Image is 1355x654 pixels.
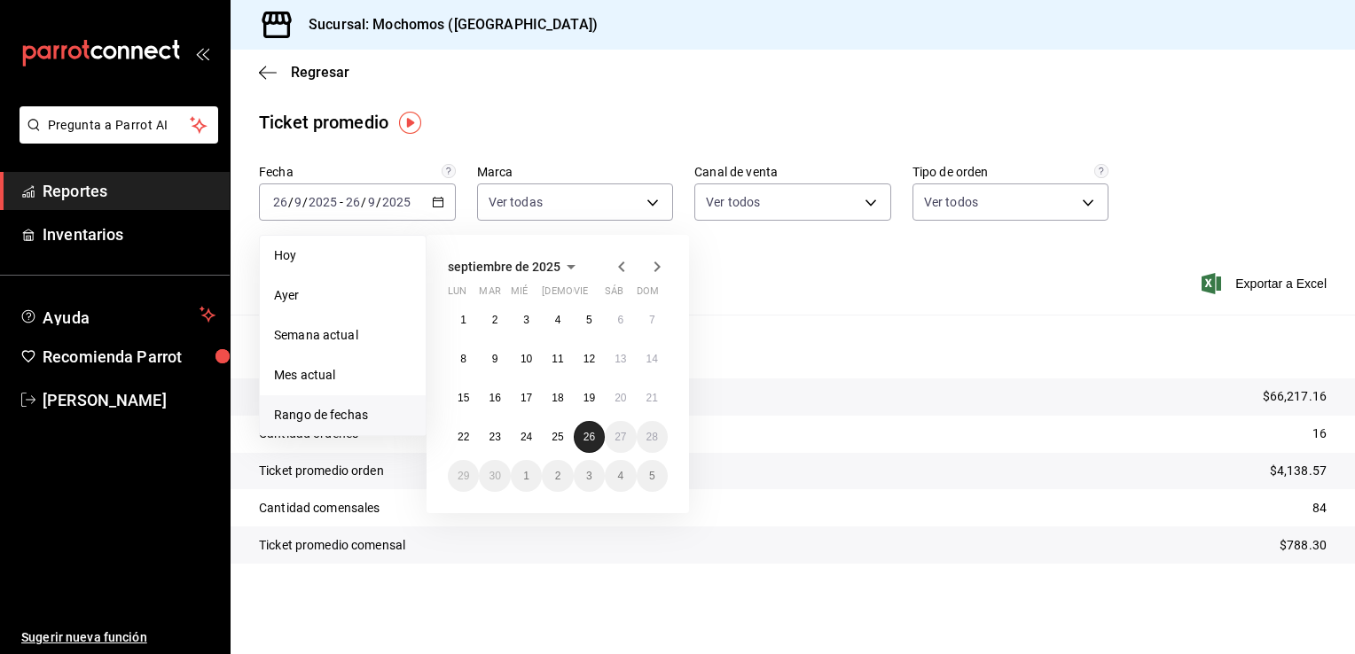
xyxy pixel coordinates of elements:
button: 14 de septiembre de 2025 [637,343,668,375]
abbr: 24 de septiembre de 2025 [521,431,532,443]
button: 4 de septiembre de 2025 [542,304,573,336]
abbr: 5 de septiembre de 2025 [586,314,592,326]
button: 11 de septiembre de 2025 [542,343,573,375]
abbr: martes [479,285,500,304]
button: 25 de septiembre de 2025 [542,421,573,453]
button: 1 de septiembre de 2025 [448,304,479,336]
button: 5 de septiembre de 2025 [574,304,605,336]
span: / [302,195,308,209]
button: 13 de septiembre de 2025 [605,343,636,375]
p: $4,138.57 [1270,462,1327,480]
abbr: 6 de septiembre de 2025 [617,314,623,326]
span: / [288,195,294,209]
span: septiembre de 2025 [448,260,560,274]
button: 22 de septiembre de 2025 [448,421,479,453]
label: Marca [477,166,674,178]
span: / [376,195,381,209]
span: Pregunta a Parrot AI [48,116,191,135]
p: $66,217.16 [1263,387,1327,406]
span: / [361,195,366,209]
button: 21 de septiembre de 2025 [637,382,668,414]
button: 2 de octubre de 2025 [542,460,573,492]
label: Tipo de orden [912,166,1109,178]
button: 24 de septiembre de 2025 [511,421,542,453]
button: 7 de septiembre de 2025 [637,304,668,336]
abbr: 1 de octubre de 2025 [523,470,529,482]
button: 30 de septiembre de 2025 [479,460,510,492]
abbr: 11 de septiembre de 2025 [552,353,563,365]
abbr: lunes [448,285,466,304]
span: Ver todos [924,193,978,211]
button: 19 de septiembre de 2025 [574,382,605,414]
abbr: 8 de septiembre de 2025 [460,353,466,365]
abbr: miércoles [511,285,528,304]
button: 5 de octubre de 2025 [637,460,668,492]
p: Ticket promedio orden [259,462,384,480]
button: 26 de septiembre de 2025 [574,421,605,453]
abbr: 28 de septiembre de 2025 [646,431,658,443]
p: Cantidad comensales [259,499,380,518]
abbr: 25 de septiembre de 2025 [552,431,563,443]
abbr: 13 de septiembre de 2025 [615,353,626,365]
abbr: 4 de octubre de 2025 [617,470,623,482]
abbr: 2 de octubre de 2025 [555,470,561,482]
abbr: 29 de septiembre de 2025 [458,470,469,482]
span: Regresar [291,64,349,81]
abbr: 7 de septiembre de 2025 [649,314,655,326]
span: Reportes [43,179,215,203]
abbr: 3 de septiembre de 2025 [523,314,529,326]
button: 16 de septiembre de 2025 [479,382,510,414]
span: Ver todas [489,193,543,211]
button: 8 de septiembre de 2025 [448,343,479,375]
abbr: 20 de septiembre de 2025 [615,392,626,404]
p: $788.30 [1280,536,1327,555]
button: 4 de octubre de 2025 [605,460,636,492]
span: Inventarios [43,222,215,246]
button: 15 de septiembre de 2025 [448,382,479,414]
button: septiembre de 2025 [448,256,582,277]
abbr: 26 de septiembre de 2025 [584,431,595,443]
abbr: domingo [637,285,659,304]
abbr: 14 de septiembre de 2025 [646,353,658,365]
button: 2 de septiembre de 2025 [479,304,510,336]
span: - [340,195,343,209]
span: [PERSON_NAME] [43,388,215,412]
button: 20 de septiembre de 2025 [605,382,636,414]
span: Mes actual [274,366,411,385]
span: Ver todos [706,193,760,211]
button: 29 de septiembre de 2025 [448,460,479,492]
button: Regresar [259,64,349,81]
abbr: 22 de septiembre de 2025 [458,431,469,443]
p: 84 [1312,499,1327,518]
span: Ayuda [43,304,192,325]
p: 16 [1312,424,1327,443]
svg: Información delimitada a máximo 62 días. [442,164,456,178]
a: Pregunta a Parrot AI [12,128,218,147]
div: Ticket promedio [259,109,388,136]
button: 23 de septiembre de 2025 [479,421,510,453]
abbr: 21 de septiembre de 2025 [646,392,658,404]
abbr: 19 de septiembre de 2025 [584,392,595,404]
button: 12 de septiembre de 2025 [574,343,605,375]
abbr: 9 de septiembre de 2025 [492,353,498,365]
abbr: 15 de septiembre de 2025 [458,392,469,404]
abbr: 16 de septiembre de 2025 [489,392,500,404]
input: -- [294,195,302,209]
abbr: 18 de septiembre de 2025 [552,392,563,404]
abbr: viernes [574,285,588,304]
abbr: jueves [542,285,646,304]
button: 10 de septiembre de 2025 [511,343,542,375]
button: 6 de septiembre de 2025 [605,304,636,336]
abbr: 10 de septiembre de 2025 [521,353,532,365]
span: Semana actual [274,326,411,345]
button: open_drawer_menu [195,46,209,60]
span: Sugerir nueva función [21,628,215,647]
abbr: 30 de septiembre de 2025 [489,470,500,482]
p: Ticket promedio comensal [259,536,405,555]
button: Exportar a Excel [1205,273,1327,294]
input: -- [345,195,361,209]
button: 27 de septiembre de 2025 [605,421,636,453]
span: Hoy [274,246,411,265]
label: Fecha [259,166,456,178]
